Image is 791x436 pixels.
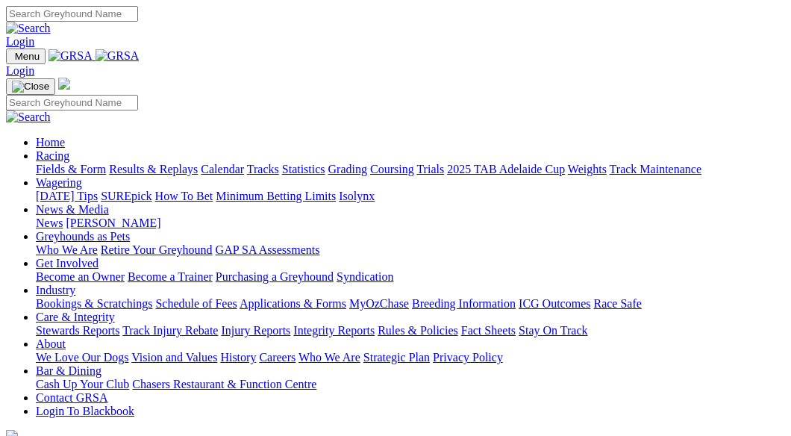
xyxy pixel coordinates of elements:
[610,163,701,175] a: Track Maintenance
[363,351,430,364] a: Strategic Plan
[6,110,51,124] img: Search
[216,190,336,202] a: Minimum Betting Limits
[132,378,316,390] a: Chasers Restaurant & Function Centre
[36,163,106,175] a: Fields & Form
[36,378,129,390] a: Cash Up Your Club
[220,351,256,364] a: History
[36,405,134,417] a: Login To Blackbook
[36,297,785,311] div: Industry
[36,270,785,284] div: Get Involved
[36,149,69,162] a: Racing
[36,351,128,364] a: We Love Our Dogs
[6,22,51,35] img: Search
[328,163,367,175] a: Grading
[58,78,70,90] img: logo-grsa-white.png
[101,243,213,256] a: Retire Your Greyhound
[155,190,213,202] a: How To Bet
[36,203,109,216] a: News & Media
[36,217,785,230] div: News & Media
[36,190,98,202] a: [DATE] Tips
[349,297,409,310] a: MyOzChase
[36,311,115,323] a: Care & Integrity
[155,297,237,310] a: Schedule of Fees
[36,136,65,149] a: Home
[96,49,140,63] img: GRSA
[6,6,138,22] input: Search
[36,324,785,337] div: Care & Integrity
[293,324,375,337] a: Integrity Reports
[416,163,444,175] a: Trials
[447,163,565,175] a: 2025 TAB Adelaide Cup
[122,324,218,337] a: Track Injury Rebate
[36,163,785,176] div: Racing
[433,351,503,364] a: Privacy Policy
[337,270,393,283] a: Syndication
[568,163,607,175] a: Weights
[131,351,217,364] a: Vision and Values
[128,270,213,283] a: Become a Trainer
[519,297,590,310] a: ICG Outcomes
[36,297,152,310] a: Bookings & Scratchings
[247,163,279,175] a: Tracks
[593,297,641,310] a: Race Safe
[36,230,130,243] a: Greyhounds as Pets
[36,243,785,257] div: Greyhounds as Pets
[216,243,320,256] a: GAP SA Assessments
[36,337,66,350] a: About
[36,270,125,283] a: Become an Owner
[36,257,99,270] a: Get Involved
[101,190,151,202] a: SUREpick
[36,378,785,391] div: Bar & Dining
[6,35,34,48] a: Login
[36,364,101,377] a: Bar & Dining
[370,163,414,175] a: Coursing
[259,351,296,364] a: Careers
[201,163,244,175] a: Calendar
[519,324,587,337] a: Stay On Track
[12,81,49,93] img: Close
[461,324,516,337] a: Fact Sheets
[412,297,516,310] a: Breeding Information
[339,190,375,202] a: Isolynx
[66,217,160,229] a: [PERSON_NAME]
[36,243,98,256] a: Who We Are
[298,351,360,364] a: Who We Are
[378,324,458,337] a: Rules & Policies
[36,324,119,337] a: Stewards Reports
[109,163,198,175] a: Results & Replays
[36,176,82,189] a: Wagering
[49,49,93,63] img: GRSA
[282,163,325,175] a: Statistics
[36,284,75,296] a: Industry
[6,64,34,77] a: Login
[6,78,55,95] button: Toggle navigation
[36,391,107,404] a: Contact GRSA
[221,324,290,337] a: Injury Reports
[36,217,63,229] a: News
[240,297,346,310] a: Applications & Forms
[36,351,785,364] div: About
[15,51,40,62] span: Menu
[6,95,138,110] input: Search
[6,49,46,64] button: Toggle navigation
[216,270,334,283] a: Purchasing a Greyhound
[36,190,785,203] div: Wagering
